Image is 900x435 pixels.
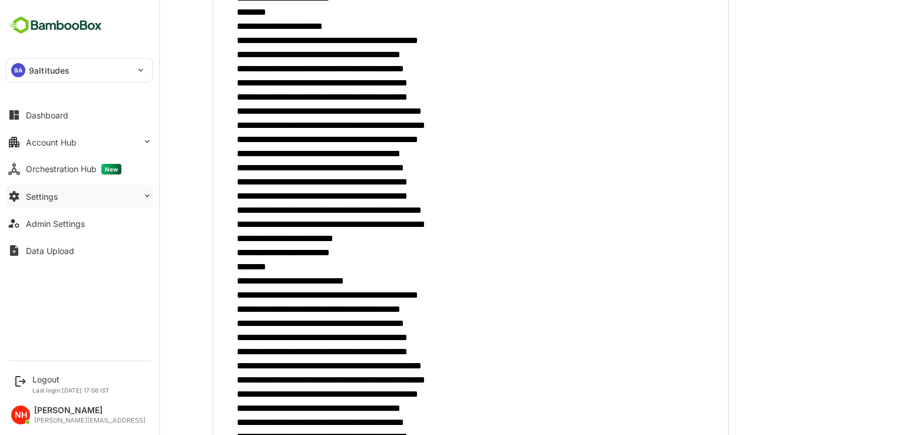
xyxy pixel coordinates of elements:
[6,239,153,262] button: Data Upload
[6,212,153,235] button: Admin Settings
[34,406,145,416] div: [PERSON_NAME]
[26,219,85,229] div: Admin Settings
[29,64,70,77] p: 9altitudes
[26,164,121,174] div: Orchestration Hub
[6,14,105,37] img: BambooboxFullLogoMark.5f36c76dfaba33ec1ec1367b70bb1252.svg
[11,406,30,424] div: NH
[32,387,110,394] p: Last login: [DATE] 17:56 IST
[6,103,153,127] button: Dashboard
[32,374,110,384] div: Logout
[26,192,58,202] div: Settings
[26,246,74,256] div: Data Upload
[6,130,153,154] button: Account Hub
[11,63,25,77] div: 9A
[26,110,68,120] div: Dashboard
[6,58,153,82] div: 9A9altitudes
[26,137,77,147] div: Account Hub
[6,157,153,181] button: Orchestration HubNew
[34,417,145,424] div: [PERSON_NAME][EMAIL_ADDRESS]
[6,184,153,208] button: Settings
[101,164,121,174] span: New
